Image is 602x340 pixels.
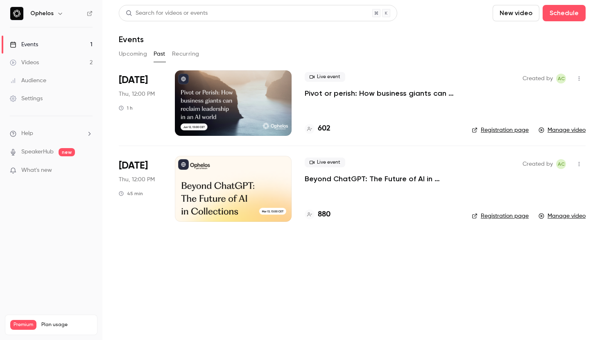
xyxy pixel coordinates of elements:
[119,159,148,172] span: [DATE]
[10,77,46,85] div: Audience
[21,166,52,175] span: What's new
[126,9,208,18] div: Search for videos or events
[21,148,54,156] a: SpeakerHub
[119,156,162,221] div: Mar 13 Thu, 12:00 PM (Europe/London)
[30,9,54,18] h6: Ophelos
[119,34,144,44] h1: Events
[556,159,566,169] span: Abi Church
[556,74,566,83] span: Abi Church
[305,123,330,134] a: 602
[10,7,23,20] img: Ophelos
[539,126,586,134] a: Manage video
[119,70,162,136] div: Jun 12 Thu, 12:00 PM (Europe/London)
[119,47,147,61] button: Upcoming
[318,209,330,220] h4: 880
[318,123,330,134] h4: 602
[21,129,33,138] span: Help
[41,322,92,328] span: Plan usage
[558,74,565,83] span: AC
[119,105,133,111] div: 1 h
[539,212,586,220] a: Manage video
[172,47,199,61] button: Recurring
[154,47,165,61] button: Past
[523,159,553,169] span: Created by
[305,72,345,82] span: Live event
[305,174,459,184] a: Beyond ChatGPT: The Future of AI in Collections
[305,88,459,98] a: Pivot or perish: How business giants can reclaim leadership in an AI world
[10,129,93,138] li: help-dropdown-opener
[543,5,586,21] button: Schedule
[10,320,36,330] span: Premium
[119,190,143,197] div: 45 min
[305,209,330,220] a: 880
[10,95,43,103] div: Settings
[493,5,539,21] button: New video
[523,74,553,83] span: Created by
[59,148,75,156] span: new
[119,74,148,87] span: [DATE]
[119,176,155,184] span: Thu, 12:00 PM
[10,41,38,49] div: Events
[119,90,155,98] span: Thu, 12:00 PM
[83,167,93,174] iframe: Noticeable Trigger
[472,212,529,220] a: Registration page
[305,158,345,167] span: Live event
[472,126,529,134] a: Registration page
[558,159,565,169] span: AC
[10,59,39,67] div: Videos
